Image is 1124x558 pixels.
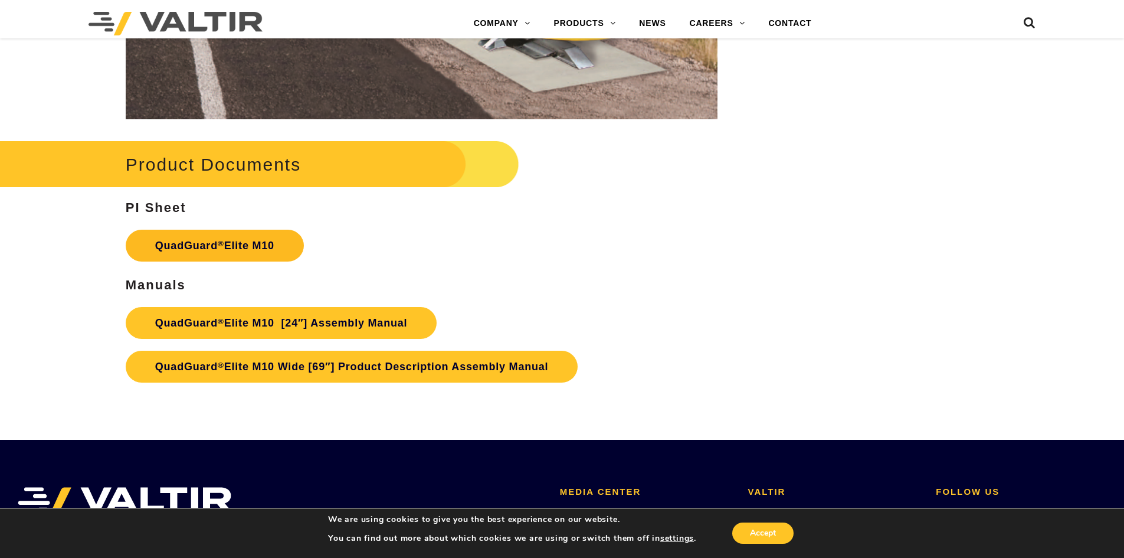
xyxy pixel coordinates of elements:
[627,12,677,35] a: NEWS
[218,239,224,248] sup: ®
[732,523,794,544] button: Accept
[126,230,304,262] a: QuadGuard®Elite M10
[936,487,1106,497] h2: FOLLOW US
[218,361,224,370] sup: ®
[462,12,542,35] a: COMPANY
[89,12,263,35] img: Valtir
[126,200,186,215] strong: PI Sheet
[756,12,823,35] a: CONTACT
[18,487,232,517] img: VALTIR
[218,317,224,326] sup: ®
[660,533,694,544] button: settings
[126,307,437,339] a: QuadGuard®Elite M10 [24″] Assembly Manual
[748,487,919,497] h2: VALTIR
[560,487,730,497] h2: MEDIA CENTER
[126,278,186,292] strong: Manuals
[678,12,757,35] a: CAREERS
[126,351,578,383] a: QuadGuard®Elite M10 Wide [69″] Product Description Assembly Manual
[542,12,628,35] a: PRODUCTS
[328,533,696,544] p: You can find out more about which cookies we are using or switch them off in .
[328,514,696,525] p: We are using cookies to give you the best experience on our website.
